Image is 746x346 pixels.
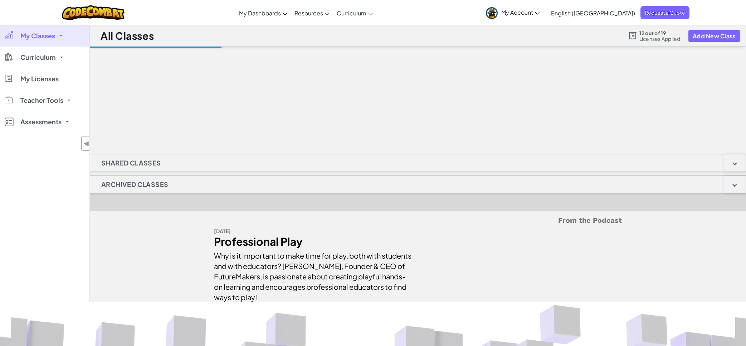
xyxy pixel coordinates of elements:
[62,5,125,20] img: CodeCombat logo
[20,97,63,104] span: Teacher Tools
[639,36,681,42] span: Licenses Applied
[214,236,413,247] div: Professional Play
[20,54,56,61] span: Curriculum
[482,1,543,24] a: My Account
[291,3,333,23] a: Resources
[20,33,55,39] span: My Classes
[214,247,413,302] div: Why is it important to make time for play, both with students and with educators? [PERSON_NAME], ...
[688,30,740,42] button: Add New Class
[639,30,681,36] span: 12 out of 19
[90,154,172,172] h1: Shared Classes
[83,138,89,149] span: ◀
[101,29,154,43] h1: All Classes
[294,9,323,17] span: Resources
[214,215,622,226] h5: From the Podcast
[640,6,689,19] a: Request a Quote
[337,9,366,17] span: Curriculum
[333,3,376,23] a: Curriculum
[486,7,498,19] img: avatar
[20,76,59,82] span: My Licenses
[90,176,179,193] h1: Archived Classes
[501,9,540,16] span: My Account
[551,9,635,17] span: English ([GEOGRAPHIC_DATA])
[547,3,639,23] a: English ([GEOGRAPHIC_DATA])
[20,119,62,125] span: Assessments
[235,3,291,23] a: My Dashboards
[214,226,413,236] div: [DATE]
[239,9,281,17] span: My Dashboards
